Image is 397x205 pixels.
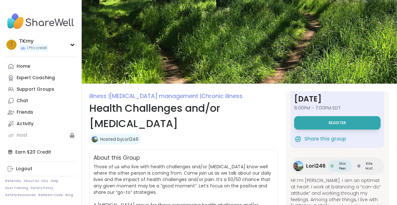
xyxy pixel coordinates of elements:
[17,132,27,139] div: Host
[16,166,32,172] div: Logout
[17,63,30,70] div: Home
[201,92,243,100] span: Chronic Illness
[5,130,76,141] a: Host
[294,93,381,105] h3: [DATE]
[306,162,326,170] span: Lori246
[24,179,39,183] a: About Us
[94,154,140,162] h2: About this Group
[291,157,384,175] a: Lori246Lori246Star PeerStar PeerElite HostElite Host
[10,41,13,49] span: T
[5,186,28,190] a: Host Training
[17,75,55,81] div: Expert Coaching
[17,98,28,104] div: Chat
[5,72,76,84] a: Expert Coaching
[335,161,350,171] span: Star Peer
[293,161,303,171] img: Lori246
[5,107,76,118] a: Friends
[5,193,36,197] a: Safety Resources
[294,132,346,146] button: Share this group
[27,45,47,51] span: 1 Pro credit
[5,146,76,158] div: Earn $20 Credit
[5,10,76,33] img: ShareWell Nav Logo
[331,164,334,168] img: Star Peer
[5,118,76,130] a: Activity
[5,179,21,183] a: Referrals
[17,86,54,93] div: Support Groups
[19,38,48,45] div: TKrny
[362,161,377,171] span: Elite Host
[5,95,76,107] a: Chat
[100,136,139,142] a: Hosted byLori246
[65,193,73,197] a: Blog
[38,193,63,197] a: Redeem Code
[41,179,48,183] a: FAQ
[5,84,76,95] a: Support Groups
[329,120,346,125] span: Register
[5,61,76,72] a: Home
[89,92,110,100] span: Illness |
[304,135,346,143] span: Share this group
[357,164,361,168] img: Elite Host
[294,116,381,130] button: Register
[51,179,58,183] a: Help
[89,101,278,131] h1: Health Challenges and/or [MEDICAL_DATA]
[92,136,98,142] img: Lori246
[31,186,53,190] a: Safety Policy
[5,163,76,175] a: Logout
[17,121,34,127] div: Activity
[17,109,33,116] div: Friends
[294,135,302,143] img: ShareWell Logomark
[294,105,381,111] span: 6:00PM - 7:00PM EDT
[110,92,201,100] span: [MEDICAL_DATA] management |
